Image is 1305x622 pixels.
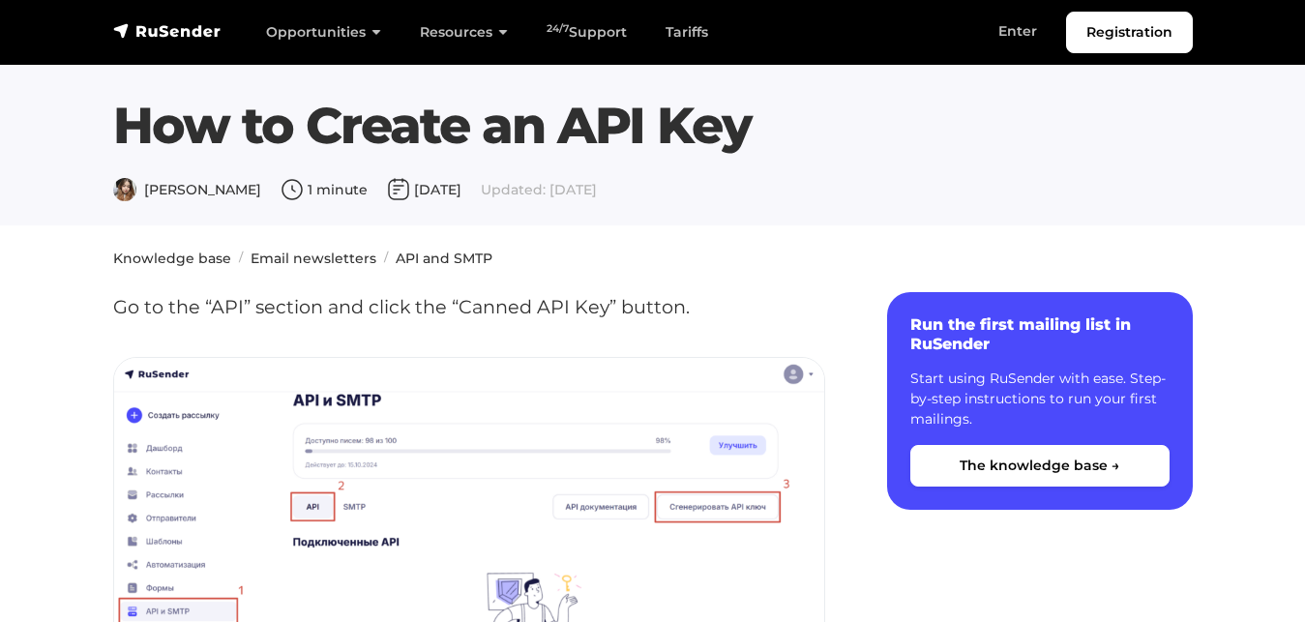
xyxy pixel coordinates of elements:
[887,292,1193,509] a: Run the first mailing list in RuSender Start using RuSender with ease. Step-by-step instructions ...
[281,178,304,201] img: Reading time
[113,292,825,322] p: Go to the “API” section and click the “Canned API Key” button.
[251,250,376,267] a: Email newsletters
[387,181,461,198] span: [DATE]
[646,13,727,52] a: Tariffs
[547,22,569,35] sup: 24/7
[387,178,410,201] img: Date of publication
[113,96,1193,156] h1: How to Create an API Key
[396,250,492,267] a: API and SMTP
[979,12,1056,51] a: Enter
[247,13,400,52] a: Opportunities
[281,181,368,198] span: 1 minute
[113,250,231,267] a: Knowledge base
[113,181,261,198] span: [PERSON_NAME]
[910,445,1170,487] button: The knowledge base →
[910,369,1170,429] p: Start using RuSender with ease. Step-by-step instructions to run your first mailings.
[481,181,597,198] span: Updated: [DATE]
[113,21,222,41] img: Rusender
[400,13,527,52] a: Resources
[527,13,646,52] a: 24/7Support
[910,315,1170,352] h6: Run the first mailing list in RuSender
[1066,12,1193,53] a: Registration
[102,249,1204,269] nav: breadccurmb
